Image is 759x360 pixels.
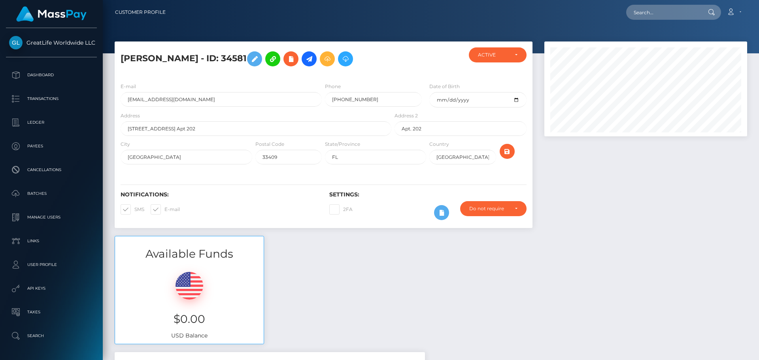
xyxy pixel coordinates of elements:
[9,306,94,318] p: Taxes
[121,141,130,148] label: City
[469,47,527,62] button: ACTIVE
[429,83,460,90] label: Date of Birth
[121,204,144,215] label: SMS
[9,188,94,200] p: Batches
[302,51,317,66] a: Initiate Payout
[9,69,94,81] p: Dashboard
[6,184,97,204] a: Batches
[121,83,136,90] label: E-mail
[115,4,166,21] a: Customer Profile
[429,141,449,148] label: Country
[478,52,508,58] div: ACTIVE
[121,191,317,198] h6: Notifications:
[9,211,94,223] p: Manage Users
[9,283,94,294] p: API Keys
[9,93,94,105] p: Transactions
[6,113,97,132] a: Ledger
[325,141,360,148] label: State/Province
[9,259,94,271] p: User Profile
[121,112,140,119] label: Address
[6,302,97,322] a: Taxes
[6,207,97,227] a: Manage Users
[115,262,264,344] div: USD Balance
[6,160,97,180] a: Cancellations
[6,279,97,298] a: API Keys
[469,205,508,212] div: Do not require
[395,112,418,119] label: Address 2
[115,246,264,262] h3: Available Funds
[121,47,387,70] h5: [PERSON_NAME] - ID: 34581
[121,311,258,327] h3: $0.00
[6,255,97,275] a: User Profile
[6,136,97,156] a: Payees
[6,65,97,85] a: Dashboard
[6,326,97,346] a: Search
[9,164,94,176] p: Cancellations
[176,272,203,300] img: USD.png
[460,201,527,216] button: Do not require
[6,89,97,109] a: Transactions
[9,235,94,247] p: Links
[329,204,353,215] label: 2FA
[6,39,97,46] span: GreatLife Worldwide LLC
[9,330,94,342] p: Search
[9,140,94,152] p: Payees
[325,83,341,90] label: Phone
[626,5,700,20] input: Search...
[255,141,284,148] label: Postal Code
[6,231,97,251] a: Links
[9,36,23,49] img: GreatLife Worldwide LLC
[151,204,180,215] label: E-mail
[16,6,87,22] img: MassPay Logo
[9,117,94,128] p: Ledger
[329,191,526,198] h6: Settings:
